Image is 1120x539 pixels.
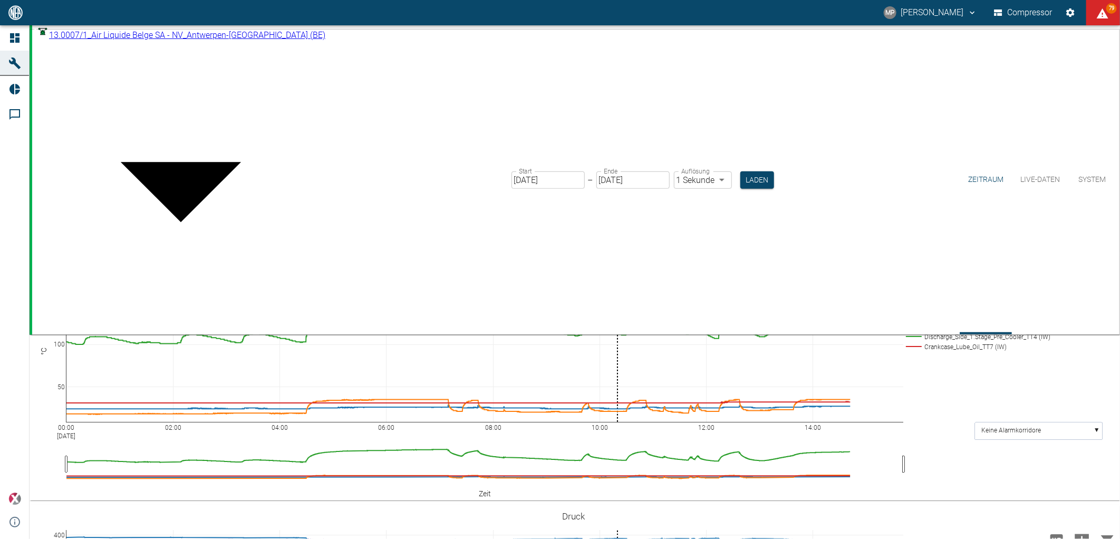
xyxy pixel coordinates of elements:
button: marc.philipps@neac.de [882,3,979,22]
p: – [588,174,593,186]
div: MP [884,6,896,19]
label: Ende [604,167,617,176]
input: DD.MM.YYYY [596,171,670,189]
button: Compressor [992,3,1055,22]
button: Live-Daten [1012,25,1068,334]
label: Start [519,167,532,176]
img: logo [7,5,24,20]
button: Laden [740,171,774,189]
button: System [1068,25,1116,334]
div: 1 Sekunde [674,171,732,189]
input: DD.MM.YYYY [511,171,585,189]
img: Xplore Logo [8,493,21,505]
text: Keine Alarmkorridore [981,427,1041,435]
span: 79 [1106,3,1117,14]
button: Einstellungen [1061,3,1080,22]
button: Zeitraum [960,25,1012,334]
span: 13.0007/1_Air Liquide Belge SA - NV_Antwerpen-[GEOGRAPHIC_DATA] (BE) [49,30,325,40]
label: Auflösung [681,167,710,176]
